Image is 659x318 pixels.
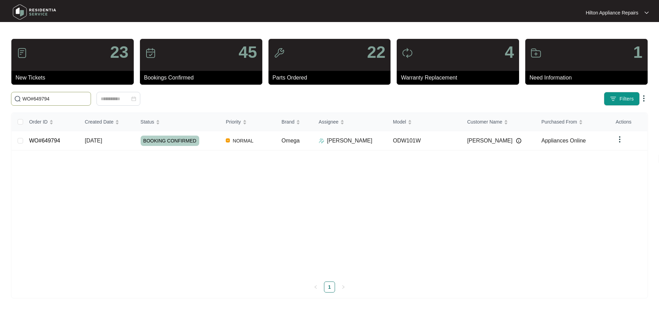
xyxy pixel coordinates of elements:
td: ODW101W [387,131,462,150]
img: residentia service logo [10,2,59,22]
a: 1 [324,282,335,292]
button: right [338,282,349,293]
img: dropdown arrow [645,11,649,14]
img: dropdown arrow [616,135,624,144]
p: [PERSON_NAME] [327,137,373,145]
p: 45 [239,44,257,61]
button: left [310,282,321,293]
img: icon [274,47,285,59]
span: Customer Name [467,118,502,126]
p: New Tickets [16,74,134,82]
img: Vercel Logo [226,138,230,142]
img: Assigner Icon [319,138,324,144]
img: icon [530,47,541,59]
th: Order ID [23,113,79,131]
span: Created Date [85,118,113,126]
th: Assignee [313,113,387,131]
th: Created Date [79,113,135,131]
th: Actions [610,113,647,131]
span: Purchased From [541,118,577,126]
span: Filters [619,95,634,103]
button: filter iconFilters [604,92,640,106]
p: 23 [110,44,128,61]
span: Status [141,118,154,126]
img: icon [17,47,28,59]
p: 1 [633,44,642,61]
span: Brand [282,118,294,126]
a: WO#649794 [29,138,60,144]
th: Brand [276,113,313,131]
li: Previous Page [310,282,321,293]
img: search-icon [14,95,21,102]
span: right [341,285,345,289]
th: Status [135,113,221,131]
p: Warranty Replacement [401,74,519,82]
span: [PERSON_NAME] [467,137,513,145]
p: Bookings Confirmed [144,74,262,82]
img: filter icon [610,95,617,102]
span: left [314,285,318,289]
p: 4 [505,44,514,61]
th: Priority [220,113,276,131]
span: BOOKING CONFIRMED [141,136,199,146]
img: icon [402,47,413,59]
th: Model [387,113,462,131]
p: Need Information [529,74,648,82]
span: [DATE] [85,138,102,144]
span: Priority [226,118,241,126]
input: Search by Order Id, Assignee Name, Customer Name, Brand and Model [22,95,88,103]
span: Appliances Online [541,138,586,144]
th: Customer Name [462,113,536,131]
span: Omega [282,138,300,144]
span: Model [393,118,406,126]
th: Purchased From [536,113,610,131]
p: Parts Ordered [273,74,391,82]
img: icon [145,47,156,59]
img: dropdown arrow [640,94,648,103]
span: NORMAL [230,137,256,145]
li: Next Page [338,282,349,293]
p: 22 [367,44,385,61]
img: Info icon [516,138,521,144]
span: Order ID [29,118,48,126]
p: Hilton Appliance Repairs [586,9,638,16]
span: Assignee [319,118,339,126]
